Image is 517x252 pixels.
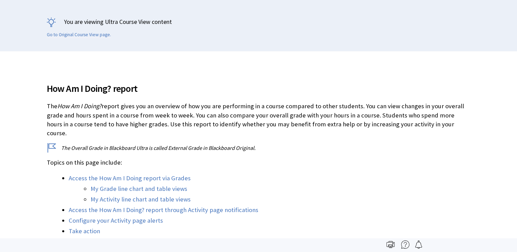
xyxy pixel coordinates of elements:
p: The Overall Grade in Blackboard Ultra is called External Grade in Blackboard Original. [47,144,471,152]
a: Take action [69,227,100,235]
img: More help [401,240,409,249]
a: My Activity line chart and table views [91,195,191,204]
a: Go to Original Course View page. [47,32,111,38]
a: Configure your Activity page alerts [69,216,163,225]
img: Print [386,240,395,249]
span: How Am I Doing? [57,102,101,110]
p: You are viewing Ultra Course View content [47,17,471,26]
a: Access the How Am I Doing report via Grades [69,174,191,182]
a: My Grade line chart and table views [91,185,187,193]
a: Access the How Am I Doing? report through Activity page notifications [69,206,258,214]
img: Follow this page [414,240,423,249]
p: The report gives you an overview of how you are performing in a course compared to other students... [47,102,471,138]
h2: How Am I Doing? report [47,73,471,96]
p: Topics on this page include: [47,158,471,167]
